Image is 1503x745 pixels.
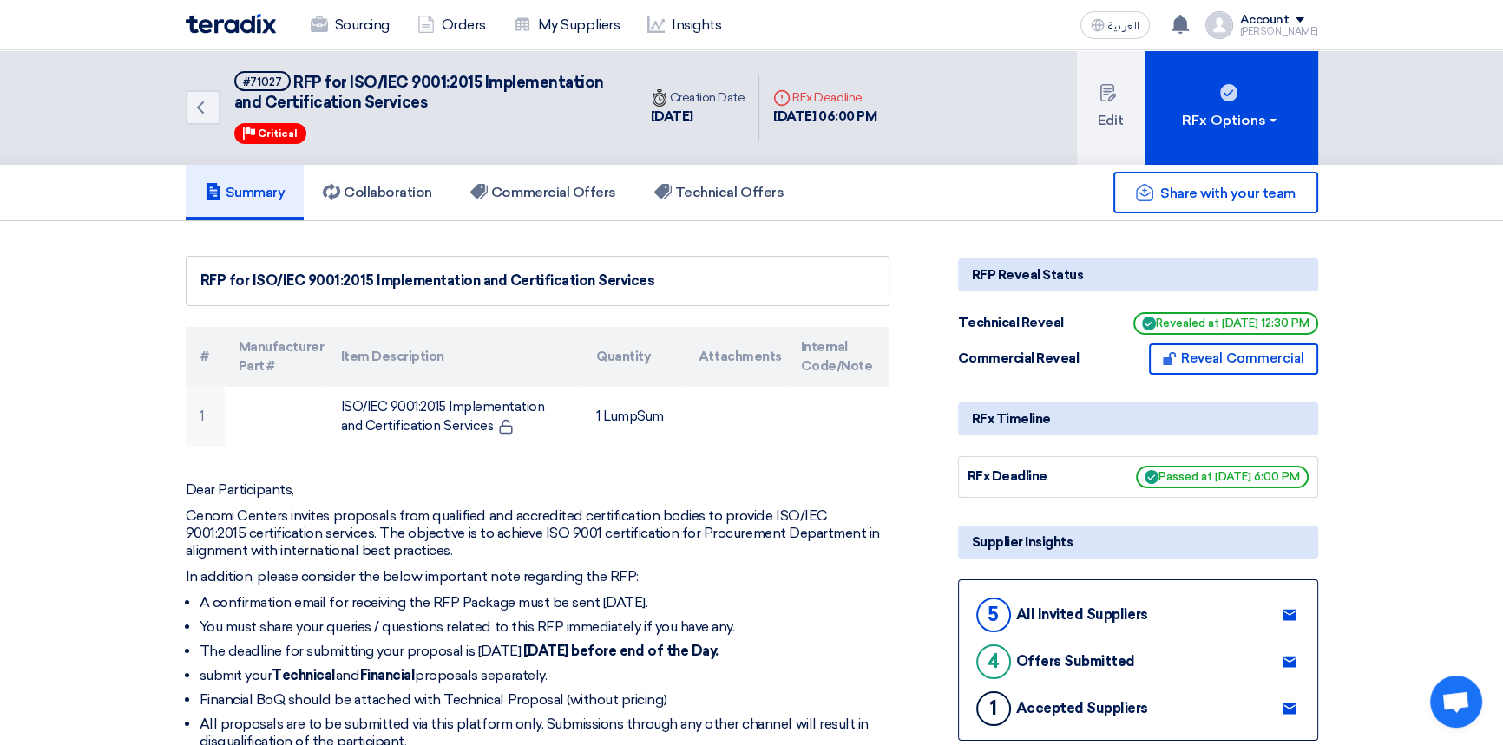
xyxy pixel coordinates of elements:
[404,6,500,44] a: Orders
[297,6,404,44] a: Sourcing
[654,184,784,201] h5: Technical Offers
[243,76,282,88] div: #71027
[200,618,889,636] li: You must share your queries / questions related to this RFP immediately if you have any.
[323,184,432,201] h5: Collaboration
[685,327,787,387] th: Attachments
[1149,343,1318,375] button: Reveal Commercial
[968,467,1098,487] div: RFx Deadline
[1016,700,1148,716] div: Accepted Suppliers
[651,107,745,127] div: [DATE]
[225,327,327,387] th: Manufacturer Part #
[234,73,604,112] span: RFP for ISO/IEC 9001:2015 Implementation and Certification Services
[787,327,889,387] th: Internal Code/Note
[186,507,889,559] p: Cenomi Centers invites proposals from qualified and accredited certification bodies to provide IS...
[773,88,876,107] div: RFx Deadline
[1160,185,1295,201] span: Share with your team
[651,88,745,107] div: Creation Date
[186,481,889,499] p: Dear Participants,
[304,165,451,220] a: Collaboration
[186,165,305,220] a: Summary
[958,349,1088,369] div: Commercial Reveal
[1205,11,1233,39] img: profile_test.png
[958,313,1088,333] div: Technical Reveal
[234,71,616,114] h5: RFP for ISO/IEC 9001:2015 Implementation and Certification Services
[186,14,276,34] img: Teradix logo
[958,258,1318,291] div: RFP Reveal Status
[200,271,875,291] div: RFP for ISO/IEC 9001:2015 Implementation and Certification Services
[205,184,286,201] h5: Summary
[958,402,1318,435] div: RFx Timeline
[633,6,735,44] a: Insights
[1240,27,1318,36] div: [PERSON_NAME]
[470,184,616,201] h5: Commercial Offers
[958,526,1318,559] div: Supplier Insights
[272,667,336,683] strong: Technical
[186,568,889,585] p: In addition, please consider the below important note regarding the RFP:
[186,327,225,387] th: #
[635,165,803,220] a: Technical Offers
[200,643,889,660] li: The deadline for submitting your proposal is [DATE],
[582,327,685,387] th: Quantity
[1430,676,1482,728] a: Open chat
[1108,20,1139,32] span: العربية
[1016,653,1135,670] div: Offers Submitted
[1077,50,1145,165] button: Edit
[327,327,582,387] th: Item Description
[1080,11,1150,39] button: العربية
[500,6,633,44] a: My Suppliers
[976,598,1011,632] div: 5
[582,387,685,447] td: 1 LumpSum
[976,691,1011,726] div: 1
[1182,110,1280,131] div: RFx Options
[1133,312,1318,335] span: Revealed at [DATE] 12:30 PM
[327,387,582,447] td: ISO/IEC 9001:2015 Implementation and Certification Services
[1136,466,1309,488] span: Passed at [DATE] 6:00 PM
[200,667,889,684] li: submit your and proposals separately.
[523,643,719,659] strong: [DATE] before end of the Day.
[773,107,876,127] div: [DATE] 06:00 PM
[1240,13,1290,28] div: Account
[976,644,1011,679] div: 4
[186,387,225,447] td: 1
[451,165,635,220] a: Commercial Offers
[200,691,889,709] li: Financial BoQ should be attached with Technical Proposal (without pricing)
[258,127,298,140] span: Critical
[1016,606,1148,623] div: All Invited Suppliers
[359,667,415,683] strong: Financial
[1145,50,1318,165] button: RFx Options
[200,594,889,611] li: A confirmation email for receiving the RFP Package must be sent [DATE].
